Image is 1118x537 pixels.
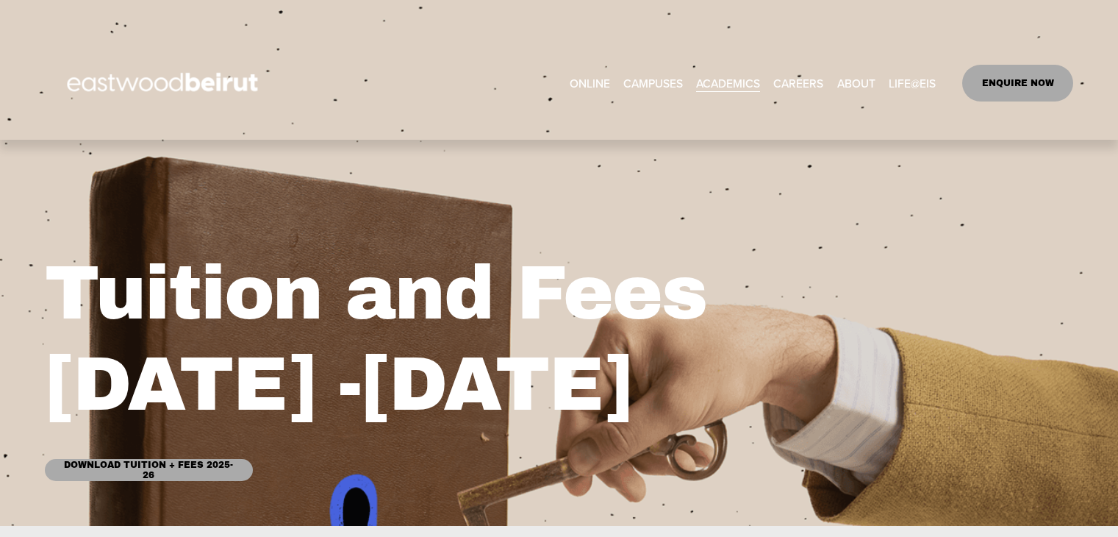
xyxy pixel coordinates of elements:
a: folder dropdown [837,71,875,94]
a: folder dropdown [889,71,936,94]
h1: Tuition and Fees [DATE] -[DATE] [45,248,814,430]
img: EastwoodIS Global Site [45,46,284,121]
a: CAREERS [773,71,823,94]
a: Download Tuition + Fees 2025-26 [45,459,253,481]
span: ACADEMICS [696,73,760,93]
a: ENQUIRE NOW [962,65,1073,102]
a: ONLINE [570,71,610,94]
span: LIFE@EIS [889,73,936,93]
span: ABOUT [837,73,875,93]
a: folder dropdown [623,71,683,94]
span: CAMPUSES [623,73,683,93]
a: folder dropdown [696,71,760,94]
